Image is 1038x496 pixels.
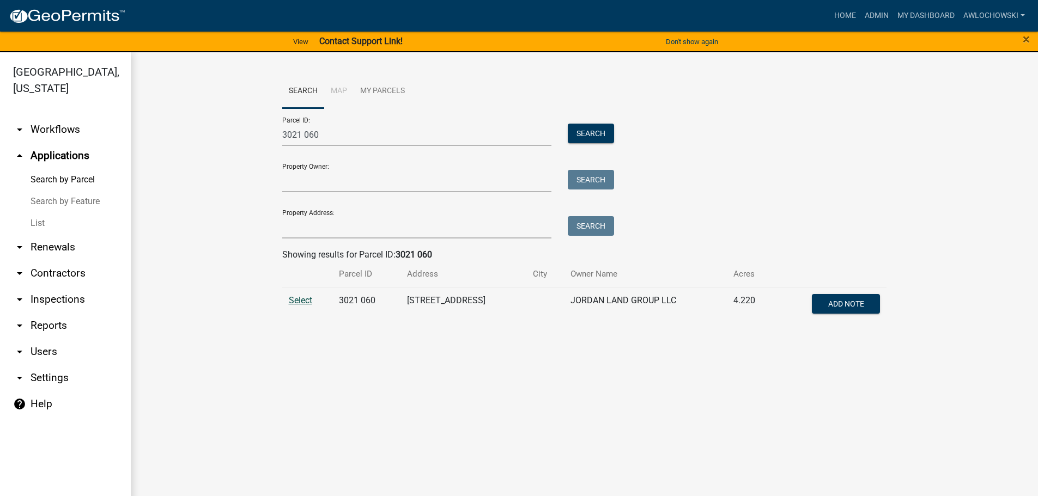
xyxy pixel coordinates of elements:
[893,5,959,26] a: My Dashboard
[354,74,411,109] a: My Parcels
[282,74,324,109] a: Search
[396,249,432,260] strong: 3021 060
[860,5,893,26] a: Admin
[332,287,400,323] td: 3021 060
[13,319,26,332] i: arrow_drop_down
[13,241,26,254] i: arrow_drop_down
[289,33,313,51] a: View
[13,397,26,411] i: help
[1023,32,1030,47] span: ×
[959,5,1029,26] a: awlochowski
[526,261,564,287] th: City
[282,248,887,261] div: Showing results for Parcel ID:
[568,124,614,143] button: Search
[13,123,26,136] i: arrow_drop_down
[564,261,727,287] th: Owner Name
[319,36,403,46] strong: Contact Support Link!
[13,149,26,162] i: arrow_drop_up
[332,261,400,287] th: Parcel ID
[400,261,526,287] th: Address
[727,287,775,323] td: 4.220
[661,33,723,51] button: Don't show again
[13,293,26,306] i: arrow_drop_down
[13,267,26,280] i: arrow_drop_down
[812,294,880,314] button: Add Note
[289,295,312,305] a: Select
[1023,33,1030,46] button: Close
[13,371,26,384] i: arrow_drop_down
[13,345,26,358] i: arrow_drop_down
[830,5,860,26] a: Home
[564,287,727,323] td: JORDAN LAND GROUP LLC
[727,261,775,287] th: Acres
[828,299,864,308] span: Add Note
[568,170,614,189] button: Search
[568,216,614,236] button: Search
[400,287,526,323] td: [STREET_ADDRESS]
